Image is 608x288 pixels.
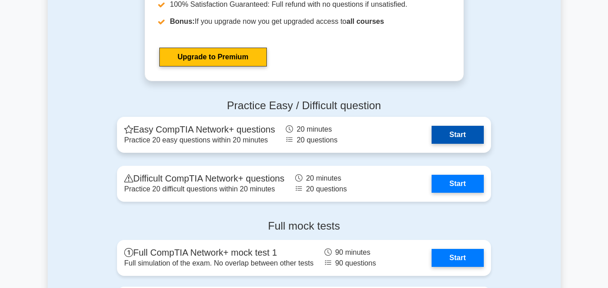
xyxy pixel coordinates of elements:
a: Start [432,175,484,193]
a: Start [432,126,484,144]
h4: Full mock tests [117,220,491,233]
a: Start [432,249,484,267]
h4: Practice Easy / Difficult question [117,99,491,112]
a: Upgrade to Premium [159,48,267,66]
